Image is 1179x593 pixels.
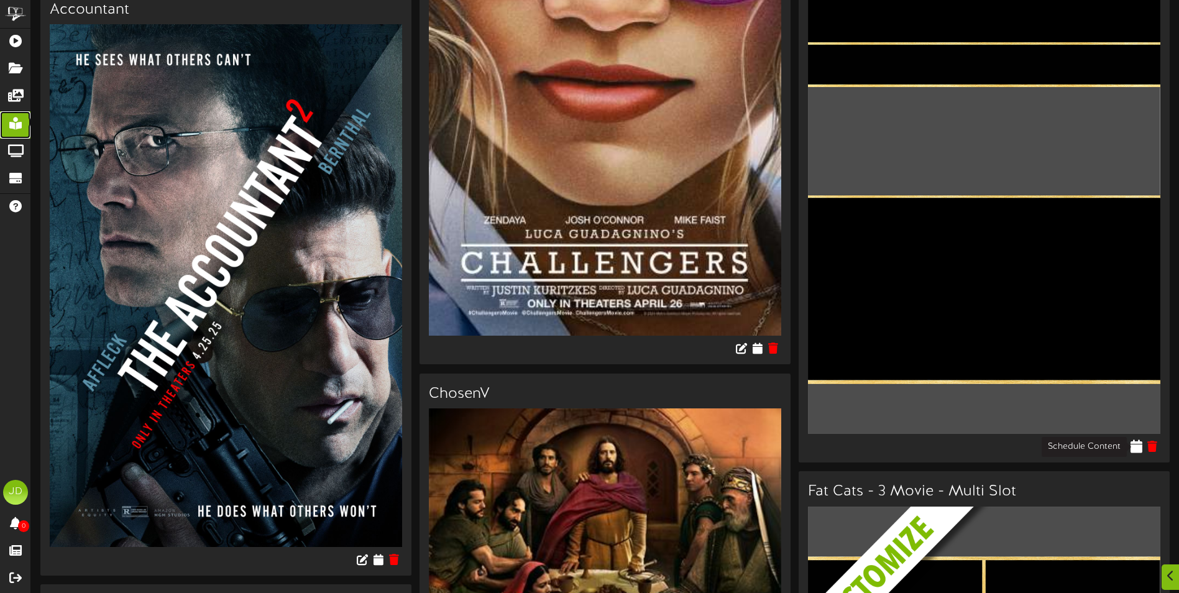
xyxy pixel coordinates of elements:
h3: Fat Cats - 3 Movie - Multi Slot [808,484,1160,500]
div: JD [3,480,28,505]
h3: Accountant [50,2,402,18]
span: 0 [18,520,29,532]
img: cebc4797-c891-4e6b-8ce0-24510a3961dd.jpg [50,24,402,546]
h3: ChosenV [429,386,781,402]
